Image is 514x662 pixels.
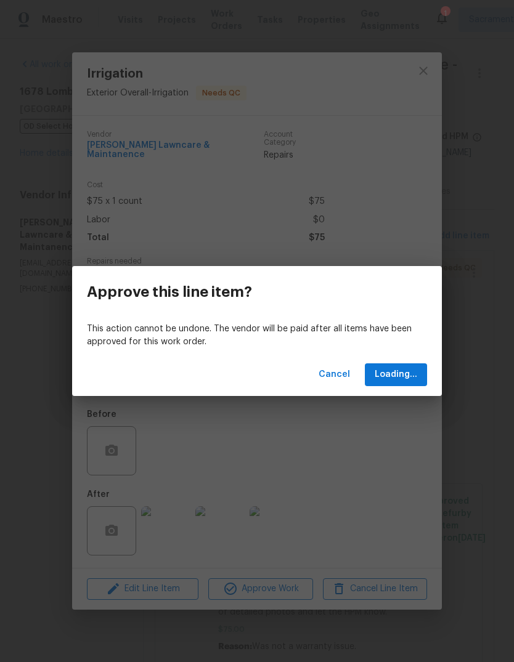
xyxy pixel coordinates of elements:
button: Loading... [365,363,427,386]
span: Loading... [375,367,417,382]
p: This action cannot be undone. The vendor will be paid after all items have been approved for this... [87,323,427,349]
h3: Approve this line item? [87,283,252,301]
button: Cancel [314,363,355,386]
span: Cancel [319,367,350,382]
